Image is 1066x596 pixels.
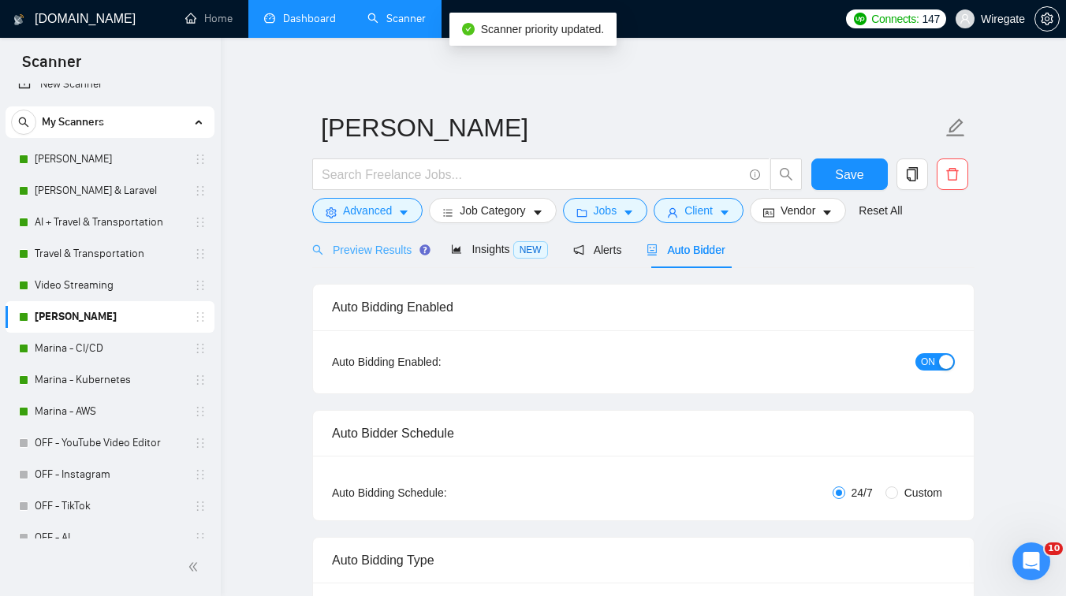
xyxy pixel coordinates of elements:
[194,468,207,481] span: holder
[781,202,815,219] span: Vendor
[332,538,955,583] div: Auto Bidding Type
[654,198,744,223] button: userClientcaret-down
[332,484,539,501] div: Auto Bidding Schedule:
[194,184,207,197] span: holder
[367,12,426,25] a: searchScanner
[13,7,24,32] img: logo
[481,23,604,35] span: Scanner priority updated.
[871,10,919,28] span: Connects:
[35,490,184,522] a: OFF - TikTok
[451,244,462,255] span: area-chart
[811,158,888,190] button: Save
[35,459,184,490] a: OFF - Instagram
[194,248,207,260] span: holder
[460,202,525,219] span: Job Category
[845,484,879,501] span: 24/7
[35,175,184,207] a: [PERSON_NAME] & Laravel
[429,198,556,223] button: barsJob Categorycaret-down
[194,437,207,449] span: holder
[194,153,207,166] span: holder
[623,207,634,218] span: caret-down
[321,108,942,147] input: Scanner name...
[750,169,760,180] span: info-circle
[35,238,184,270] a: Travel & Transportation
[9,50,94,84] span: Scanner
[1045,542,1063,555] span: 10
[332,285,955,330] div: Auto Bidding Enabled
[854,13,867,25] img: upwork-logo.png
[937,167,967,181] span: delete
[770,158,802,190] button: search
[573,244,622,256] span: Alerts
[750,198,846,223] button: idcardVendorcaret-down
[859,202,902,219] a: Reset All
[35,427,184,459] a: OFF - YouTube Video Editor
[312,198,423,223] button: settingAdvancedcaret-down
[922,10,940,28] span: 147
[1034,13,1060,25] a: setting
[960,13,971,24] span: user
[18,69,202,100] a: New Scanner
[188,559,203,575] span: double-left
[322,165,743,184] input: Search Freelance Jobs...
[35,301,184,333] a: [PERSON_NAME]
[532,207,543,218] span: caret-down
[684,202,713,219] span: Client
[35,143,184,175] a: [PERSON_NAME]
[667,207,678,218] span: user
[1034,6,1060,32] button: setting
[264,12,336,25] a: dashboardDashboard
[763,207,774,218] span: idcard
[194,311,207,323] span: holder
[1035,13,1059,25] span: setting
[576,207,587,218] span: folder
[897,167,927,181] span: copy
[194,531,207,544] span: holder
[418,243,432,257] div: Tooltip anchor
[185,12,233,25] a: homeHome
[35,207,184,238] a: AI + Travel & Transportation
[312,244,426,256] span: Preview Results
[12,117,35,128] span: search
[35,333,184,364] a: Marina - CI/CD
[35,396,184,427] a: Marina - AWS
[921,353,935,371] span: ON
[35,364,184,396] a: Marina - Kubernetes
[35,270,184,301] a: Video Streaming
[451,243,547,255] span: Insights
[835,165,863,184] span: Save
[332,411,955,456] div: Auto Bidder Schedule
[937,158,968,190] button: delete
[194,405,207,418] span: holder
[194,342,207,355] span: holder
[6,69,214,100] li: New Scanner
[462,23,475,35] span: check-circle
[343,202,392,219] span: Advanced
[312,244,323,255] span: search
[326,207,337,218] span: setting
[898,484,949,501] span: Custom
[11,110,36,135] button: search
[513,241,548,259] span: NEW
[332,353,539,371] div: Auto Bidding Enabled:
[194,216,207,229] span: holder
[896,158,928,190] button: copy
[563,198,648,223] button: folderJobscaret-down
[647,244,725,256] span: Auto Bidder
[35,522,184,553] a: OFF - AI
[573,244,584,255] span: notification
[442,207,453,218] span: bars
[945,117,966,138] span: edit
[42,106,104,138] span: My Scanners
[594,202,617,219] span: Jobs
[398,207,409,218] span: caret-down
[194,279,207,292] span: holder
[194,500,207,512] span: holder
[771,167,801,181] span: search
[647,244,658,255] span: robot
[719,207,730,218] span: caret-down
[194,374,207,386] span: holder
[1012,542,1050,580] iframe: Intercom live chat
[822,207,833,218] span: caret-down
